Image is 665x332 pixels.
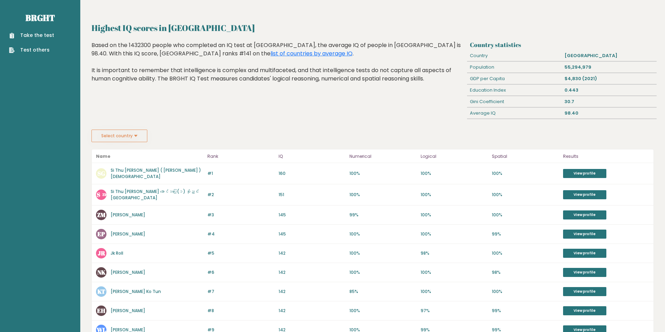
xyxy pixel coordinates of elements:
p: 142 [279,250,346,256]
a: View profile [563,210,606,219]
p: 100% [492,192,559,198]
p: 99% [492,308,559,314]
p: #3 [207,212,274,218]
text: JR [98,249,105,257]
p: Numerical [349,152,416,161]
p: 100% [349,170,416,177]
p: 100% [492,250,559,256]
text: EH [97,307,105,315]
a: Si Thu [PERSON_NAME] အောင်သပြေ(၁) မိုးညှင်း [GEOGRAPHIC_DATA] [111,188,199,201]
p: 99% [492,231,559,237]
a: Jk Roll [111,250,123,256]
p: #2 [207,192,274,198]
a: View profile [563,268,606,277]
div: GDP per Capita [467,73,562,84]
div: 98.40 [562,108,657,119]
p: 99% [349,212,416,218]
p: 98% [421,250,488,256]
p: #1 [207,170,274,177]
a: Brght [25,12,55,23]
div: 30.7 [562,96,657,107]
p: #8 [207,308,274,314]
div: Education Index [467,85,562,96]
a: [PERSON_NAME] [111,212,145,218]
p: 100% [492,288,559,295]
text: Sအ [97,191,106,199]
p: #5 [207,250,274,256]
a: View profile [563,306,606,315]
a: View profile [563,190,606,199]
p: 142 [279,308,346,314]
p: 100% [349,231,416,237]
text: SG [97,169,105,177]
h3: Country statistics [470,41,654,48]
p: 100% [421,269,488,276]
p: 160 [279,170,346,177]
a: [PERSON_NAME] [111,308,145,314]
p: 97% [421,308,488,314]
div: Population [467,62,562,73]
p: 100% [349,308,416,314]
div: Gini Coefficient [467,96,562,107]
div: Country [467,50,562,61]
p: 100% [421,231,488,237]
p: #4 [207,231,274,237]
p: 100% [349,269,416,276]
a: [PERSON_NAME] [111,269,145,275]
p: 85% [349,288,416,295]
a: [PERSON_NAME] [111,231,145,237]
div: [GEOGRAPHIC_DATA] [562,50,657,61]
a: [PERSON_NAME] Ko Tun [111,288,161,294]
p: 142 [279,269,346,276]
p: #6 [207,269,274,276]
b: Name [96,153,110,159]
text: ZM [97,211,106,219]
p: 145 [279,231,346,237]
p: 142 [279,288,346,295]
text: KT [97,287,105,295]
p: 100% [421,288,488,295]
a: Test others [9,46,54,54]
p: 98% [492,269,559,276]
div: $4,830 (2021) [562,73,657,84]
p: Logical [421,152,488,161]
p: 100% [492,170,559,177]
a: Si Thu [PERSON_NAME] ( [PERSON_NAME] ) [DEMOGRAPHIC_DATA] [111,167,201,179]
p: 100% [492,212,559,218]
a: View profile [563,230,606,239]
p: Results [563,152,649,161]
div: 55,294,979 [562,62,657,73]
p: 151 [279,192,346,198]
h2: Highest IQ scores in [GEOGRAPHIC_DATA] [91,22,654,34]
a: Take the test [9,32,54,39]
a: View profile [563,287,606,296]
p: 145 [279,212,346,218]
text: NK [97,268,106,276]
div: Average IQ [467,108,562,119]
p: 100% [421,212,488,218]
p: Spatial [492,152,559,161]
p: 100% [421,192,488,198]
a: View profile [563,249,606,258]
p: 100% [421,170,488,177]
p: 100% [349,192,416,198]
p: 100% [349,250,416,256]
p: Rank [207,152,274,161]
a: list of countries by average IQ [271,49,353,57]
div: 0.443 [562,85,657,96]
p: IQ [279,152,346,161]
div: Based on the 1432300 people who completed an IQ test at [GEOGRAPHIC_DATA], the average IQ of peop... [91,41,465,93]
a: View profile [563,169,606,178]
button: Select country [91,130,147,142]
text: EP [97,230,105,238]
p: #7 [207,288,274,295]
